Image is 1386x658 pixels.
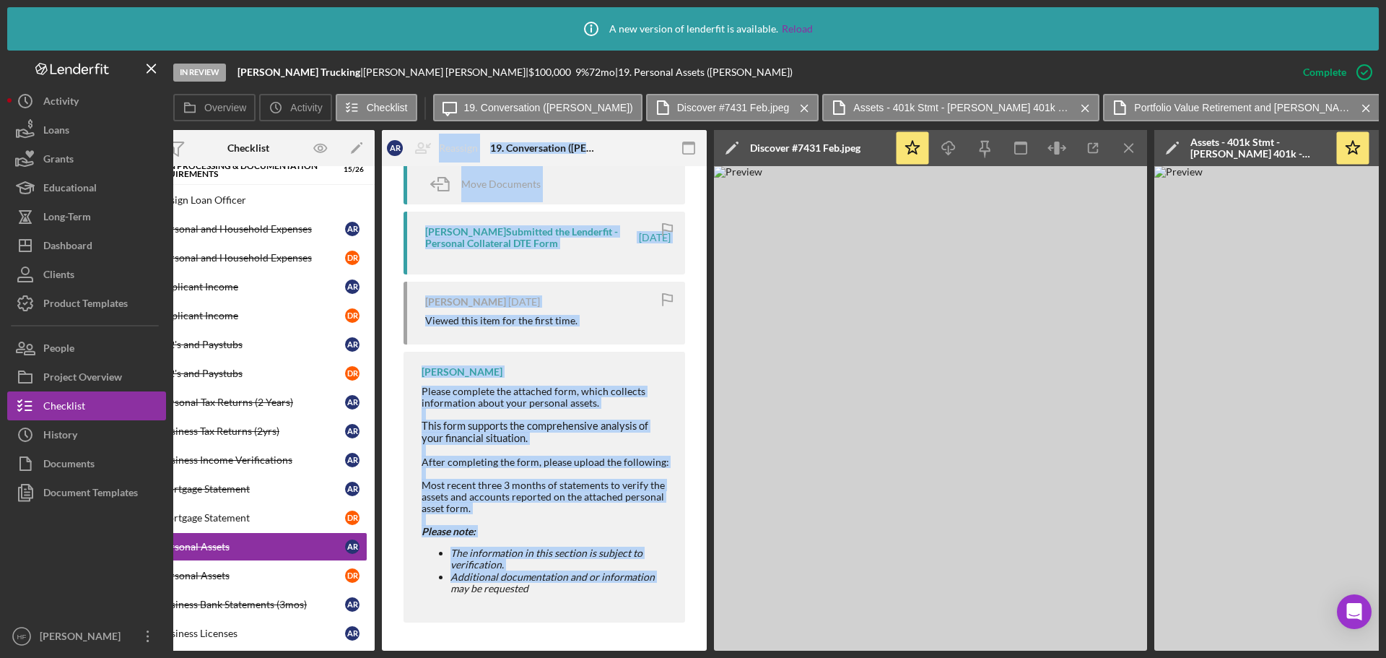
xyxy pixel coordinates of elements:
[433,94,642,121] button: 19. Conversation ([PERSON_NAME])
[345,597,359,612] div: A R
[159,570,345,581] div: Personal Assets
[290,102,322,113] label: Activity
[450,571,655,594] em: Additional documentation and or information may be requested
[1190,137,1328,160] div: Assets - 401k Stmt - [PERSON_NAME] 401k - [DATE].jpeg
[129,243,367,272] a: Personal and Household ExpensesDR
[129,301,367,330] a: Applicant IncomeDR
[159,483,345,495] div: Mortgage Statement
[159,599,345,610] div: Business Bank Statements (3mos)
[7,231,166,260] button: Dashboard
[1289,58,1379,87] button: Complete
[43,363,122,395] div: Project Overview
[422,366,502,378] div: [PERSON_NAME]
[43,420,77,453] div: History
[129,503,367,532] a: Mortgage StatementDR
[782,23,813,35] a: Reload
[43,116,69,148] div: Loans
[345,222,359,236] div: A R
[345,395,359,410] div: A R
[43,202,91,235] div: Long-Term
[36,622,130,654] div: [PERSON_NAME]
[129,446,367,475] a: Business Income VerificationsAR
[1134,102,1351,113] label: Portfolio Value Retirement and [PERSON_NAME] account - [PERSON_NAME] .pdf
[575,66,589,78] div: 9 %
[7,202,166,231] button: Long-Term
[43,478,138,511] div: Document Templates
[461,178,541,190] span: Move Documents
[129,475,367,503] a: Mortgage StatementAR
[345,453,359,467] div: A R
[43,391,85,424] div: Checklist
[367,102,408,113] label: Checklist
[159,281,345,293] div: Applicant Income
[615,66,793,78] div: | 19. Personal Assets ([PERSON_NAME])
[43,144,74,177] div: Grants
[7,260,166,289] a: Clients
[43,289,128,321] div: Product Templates
[7,289,166,318] button: Product Templates
[345,366,359,381] div: D R
[129,619,367,648] a: Business LicensesAR
[363,66,528,78] div: [PERSON_NAME] [PERSON_NAME] |
[714,166,1147,651] img: Preview
[129,330,367,359] a: W2's and PaystubsAR
[425,166,555,202] button: Move Documents
[345,540,359,554] div: A R
[7,391,166,420] button: Checklist
[7,87,166,116] button: Activity
[43,449,95,482] div: Documents
[159,628,345,639] div: Business Licenses
[159,310,345,321] div: Applicant Income
[573,11,813,47] div: A new version of lenderfit is available.
[7,116,166,144] a: Loans
[589,66,615,78] div: 72 mo
[490,142,598,154] div: 19. Conversation ([PERSON_NAME])
[159,541,345,553] div: Personal Assets
[43,173,97,206] div: Educational
[43,231,92,264] div: Dashboard
[345,251,359,265] div: D R
[17,633,27,641] text: HF
[387,140,403,156] div: A R
[345,482,359,496] div: A R
[422,386,671,409] div: Please complete the attached form, which collects information about your personal assets.
[345,626,359,641] div: A R
[129,532,367,561] a: Personal AssetsAR
[422,456,671,468] div: After completing the form, please upload the following:
[853,102,1070,113] label: Assets - 401k Stmt - [PERSON_NAME] 401k - [DATE].jpeg
[173,64,226,82] div: In Review
[345,280,359,294] div: A R
[159,454,345,466] div: Business Income Verifications
[129,359,367,388] a: W2's and PaystubsDR
[129,590,367,619] a: Business Bank Statements (3mos)AR
[677,102,790,113] label: Discover #7431 Feb.jpeg
[204,102,246,113] label: Overview
[159,425,345,437] div: Business Tax Returns (2yrs)
[345,337,359,352] div: A R
[1103,94,1380,121] button: Portfolio Value Retirement and [PERSON_NAME] account - [PERSON_NAME] .pdf
[508,296,540,308] time: 2025-04-16 00:35
[159,194,367,206] div: Assign Loan Officer
[450,547,642,571] em: The information in this section is subject to verification.
[338,165,364,174] div: 15 / 26
[129,388,367,417] a: Personal Tax Returns (2 Years)AR
[7,449,166,478] button: Documents
[750,142,860,154] div: Discover #7431 Feb.jpeg
[237,66,360,78] b: [PERSON_NAME] Trucking
[425,315,577,326] div: Viewed this item for the first time.
[43,260,74,293] div: Clients
[464,102,633,113] label: 19. Conversation ([PERSON_NAME])
[43,334,74,366] div: People
[7,420,166,449] button: History
[259,94,331,121] button: Activity
[7,144,166,173] button: Grants
[528,66,571,78] span: $100,000
[43,87,79,119] div: Activity
[425,296,506,308] div: [PERSON_NAME]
